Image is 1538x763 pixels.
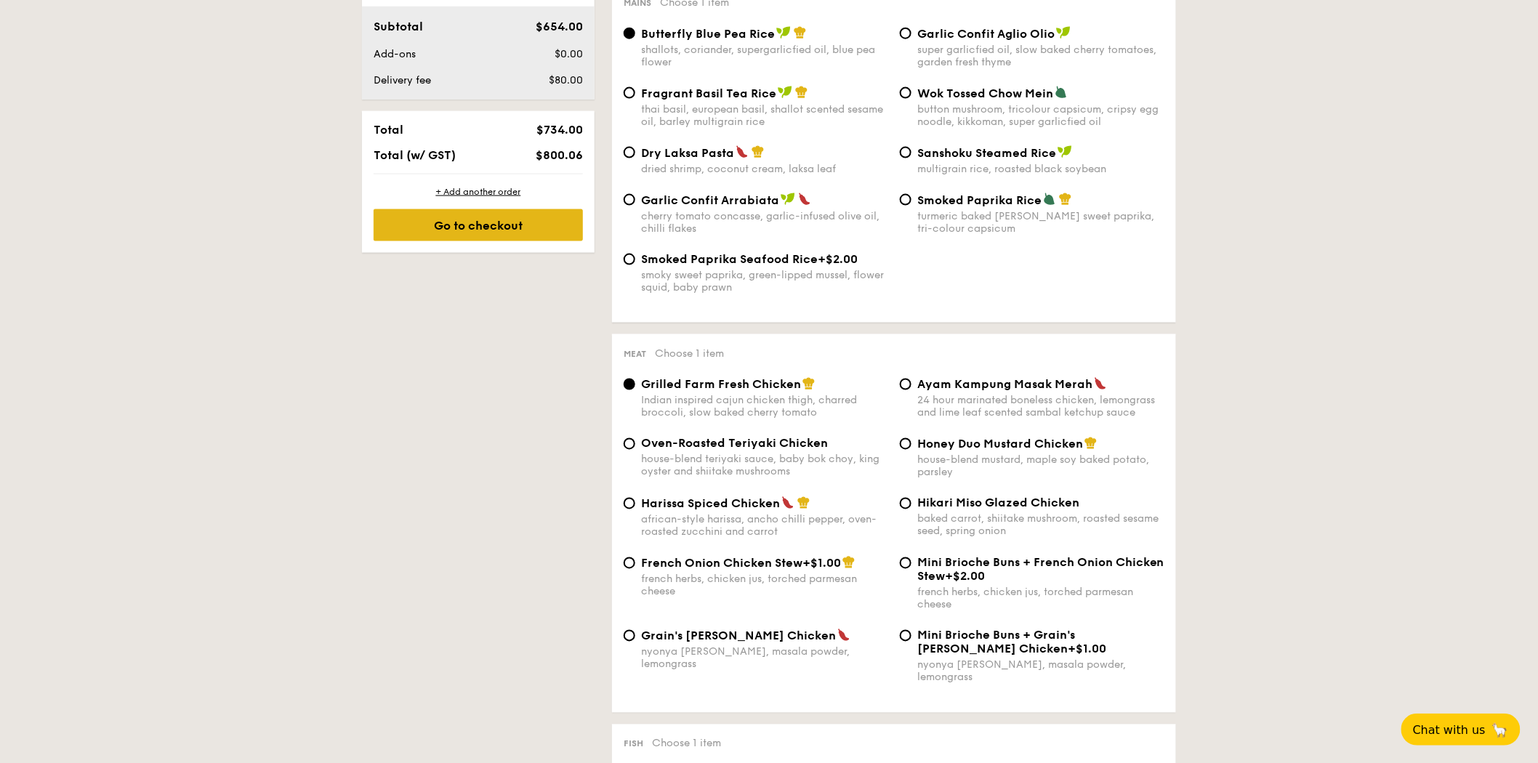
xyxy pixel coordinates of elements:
span: Grilled Farm Fresh Chicken [641,378,801,392]
span: French Onion Chicken Stew [641,557,802,570]
span: Hikari Miso Glazed Chicken [917,496,1079,510]
input: Mini Brioche Buns + French Onion Chicken Stew+$2.00french herbs, chicken jus, torched parmesan ch... [900,557,911,569]
span: Harissa Spiced Chicken [641,497,780,511]
img: icon-vegan.f8ff3823.svg [781,193,795,206]
input: French Onion Chicken Stew+$1.00french herbs, chicken jus, torched parmesan cheese [624,557,635,569]
img: icon-vegan.f8ff3823.svg [776,26,791,39]
input: Honey Duo Mustard Chickenhouse-blend mustard, maple soy baked potato, parsley [900,438,911,450]
span: Garlic Confit Arrabiata [641,193,779,207]
span: Fish [624,739,643,749]
img: icon-chef-hat.a58ddaea.svg [797,496,810,509]
img: icon-chef-hat.a58ddaea.svg [1084,437,1098,450]
div: 24 hour marinated boneless chicken, lemongrass and lime leaf scented sambal ketchup sauce [917,395,1164,419]
img: icon-spicy.37a8142b.svg [837,629,850,642]
div: smoky sweet paprika, green-lipped mussel, flower squid, baby prawn [641,269,888,294]
div: Indian inspired cajun chicken thigh, charred broccoli, slow baked cherry tomato [641,395,888,419]
img: icon-chef-hat.a58ddaea.svg [802,377,816,390]
input: Wok Tossed Chow Meinbutton mushroom, tricolour capsicum, cripsy egg noodle, kikkoman, super garli... [900,87,911,99]
img: icon-chef-hat.a58ddaea.svg [842,556,855,569]
span: +$2.00 [818,252,858,266]
span: Choose 1 item [655,347,724,360]
div: shallots, coriander, supergarlicfied oil, blue pea flower [641,44,888,68]
input: Garlic Confit Arrabiatacherry tomato concasse, garlic-infused olive oil, chilli flakes [624,194,635,206]
input: Mini Brioche Buns + Grain's [PERSON_NAME] Chicken+$1.00nyonya [PERSON_NAME], masala powder, lemon... [900,630,911,642]
div: nyonya [PERSON_NAME], masala powder, lemongrass [641,646,888,671]
span: Garlic Confit Aglio Olio [917,27,1055,41]
div: Go to checkout [374,209,583,241]
span: Dry Laksa Pasta [641,146,734,160]
span: $654.00 [536,20,583,33]
input: Grilled Farm Fresh ChickenIndian inspired cajun chicken thigh, charred broccoli, slow baked cherr... [624,379,635,390]
div: house-blend mustard, maple soy baked potato, parsley [917,454,1164,479]
div: multigrain rice, roasted black soybean [917,163,1164,175]
input: Sanshoku Steamed Ricemultigrain rice, roasted black soybean [900,147,911,158]
input: Fragrant Basil Tea Ricethai basil, european basil, shallot scented sesame oil, barley multigrain ... [624,87,635,99]
div: french herbs, chicken jus, torched parmesan cheese [917,586,1164,611]
input: Dry Laksa Pastadried shrimp, coconut cream, laksa leaf [624,147,635,158]
span: Mini Brioche Buns + French Onion Chicken Stew [917,556,1164,584]
img: icon-vegetarian.fe4039eb.svg [1043,193,1056,206]
div: turmeric baked [PERSON_NAME] sweet paprika, tri-colour capsicum [917,210,1164,235]
span: Chat with us [1413,723,1486,737]
img: icon-vegan.f8ff3823.svg [778,86,792,99]
img: icon-chef-hat.a58ddaea.svg [794,26,807,39]
img: icon-chef-hat.a58ddaea.svg [1059,193,1072,206]
input: Oven-Roasted Teriyaki Chickenhouse-blend teriyaki sauce, baby bok choy, king oyster and shiitake ... [624,438,635,450]
img: icon-spicy.37a8142b.svg [798,193,811,206]
span: Butterfly Blue Pea Rice [641,27,775,41]
span: Total (w/ GST) [374,148,456,162]
div: french herbs, chicken jus, torched parmesan cheese [641,573,888,598]
button: Chat with us🦙 [1401,714,1521,746]
span: Sanshoku Steamed Rice [917,146,1056,160]
span: Meat [624,349,646,359]
span: Grain's [PERSON_NAME] Chicken [641,629,836,643]
input: Smoked Paprika Riceturmeric baked [PERSON_NAME] sweet paprika, tri-colour capsicum [900,194,911,206]
span: +$1.00 [1068,642,1106,656]
img: icon-vegan.f8ff3823.svg [1058,145,1072,158]
span: 🦙 [1491,722,1509,738]
div: + Add another order [374,186,583,198]
span: +$2.00 [945,570,985,584]
img: icon-spicy.37a8142b.svg [1094,377,1107,390]
input: Butterfly Blue Pea Riceshallots, coriander, supergarlicfied oil, blue pea flower [624,28,635,39]
span: Fragrant Basil Tea Rice [641,86,776,100]
span: Smoked Paprika Seafood Rice [641,252,818,266]
img: icon-chef-hat.a58ddaea.svg [752,145,765,158]
div: thai basil, european basil, shallot scented sesame oil, barley multigrain rice [641,103,888,128]
div: super garlicfied oil, slow baked cherry tomatoes, garden fresh thyme [917,44,1164,68]
div: cherry tomato concasse, garlic-infused olive oil, chilli flakes [641,210,888,235]
span: Subtotal [374,20,423,33]
span: Smoked Paprika Rice [917,193,1042,207]
input: Grain's [PERSON_NAME] Chickennyonya [PERSON_NAME], masala powder, lemongrass [624,630,635,642]
span: Wok Tossed Chow Mein [917,86,1053,100]
div: baked carrot, shiitake mushroom, roasted sesame seed, spring onion [917,513,1164,538]
img: icon-vegetarian.fe4039eb.svg [1055,86,1068,99]
img: icon-spicy.37a8142b.svg [736,145,749,158]
span: Delivery fee [374,74,431,86]
input: Smoked Paprika Seafood Rice+$2.00smoky sweet paprika, green-lipped mussel, flower squid, baby prawn [624,254,635,265]
div: nyonya [PERSON_NAME], masala powder, lemongrass [917,659,1164,684]
input: Harissa Spiced Chickenafrican-style harissa, ancho chilli pepper, oven-roasted zucchini and carrot [624,498,635,509]
input: Garlic Confit Aglio Oliosuper garlicfied oil, slow baked cherry tomatoes, garden fresh thyme [900,28,911,39]
span: Oven-Roasted Teriyaki Chicken [641,437,828,451]
span: Mini Brioche Buns + Grain's [PERSON_NAME] Chicken [917,629,1075,656]
span: Choose 1 item [652,738,721,750]
div: african-style harissa, ancho chilli pepper, oven-roasted zucchini and carrot [641,514,888,538]
img: icon-spicy.37a8142b.svg [781,496,794,509]
span: $734.00 [536,123,583,137]
span: Add-ons [374,48,416,60]
span: $0.00 [555,48,583,60]
input: Ayam Kampung Masak Merah24 hour marinated boneless chicken, lemongrass and lime leaf scented samb... [900,379,911,390]
div: button mushroom, tricolour capsicum, cripsy egg noodle, kikkoman, super garlicfied oil [917,103,1164,128]
img: icon-chef-hat.a58ddaea.svg [795,86,808,99]
span: $800.06 [536,148,583,162]
div: house-blend teriyaki sauce, baby bok choy, king oyster and shiitake mushrooms [641,453,888,478]
div: dried shrimp, coconut cream, laksa leaf [641,163,888,175]
span: Total [374,123,403,137]
span: $80.00 [549,74,583,86]
span: Honey Duo Mustard Chicken [917,437,1083,451]
input: Hikari Miso Glazed Chickenbaked carrot, shiitake mushroom, roasted sesame seed, spring onion [900,498,911,509]
span: Ayam Kampung Masak Merah [917,378,1092,392]
img: icon-vegan.f8ff3823.svg [1056,26,1071,39]
span: +$1.00 [802,557,841,570]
